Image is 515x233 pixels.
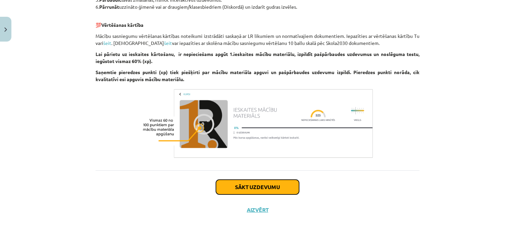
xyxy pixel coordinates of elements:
[99,4,119,10] b: Pārrunāt
[103,40,111,46] a: šeit
[96,69,419,82] b: Saņemtie pieredzes punkti (xp) tiek piešķirti par mācību materiāla apguvi un pašpārbaudes uzdevum...
[96,14,419,28] p: 💯
[96,51,419,64] b: Lai pārietu uz ieskaites kārtošanu, ir nepieciešams apgūt 1.ieskaites mācību materiālu, izpildīt ...
[245,207,270,213] button: Aizvērt
[101,22,144,28] b: Vērtēšanas kārtība
[96,33,419,47] p: Mācību sasniegumu vērtēšanas kārtības noteikumi izstrādāti saskaņā ar LR likumiem un normatīvajie...
[216,180,299,194] button: Sākt uzdevumu
[164,40,172,46] a: šeit
[4,27,7,32] img: icon-close-lesson-0947bae3869378f0d4975bcd49f059093ad1ed9edebbc8119c70593378902aed.svg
